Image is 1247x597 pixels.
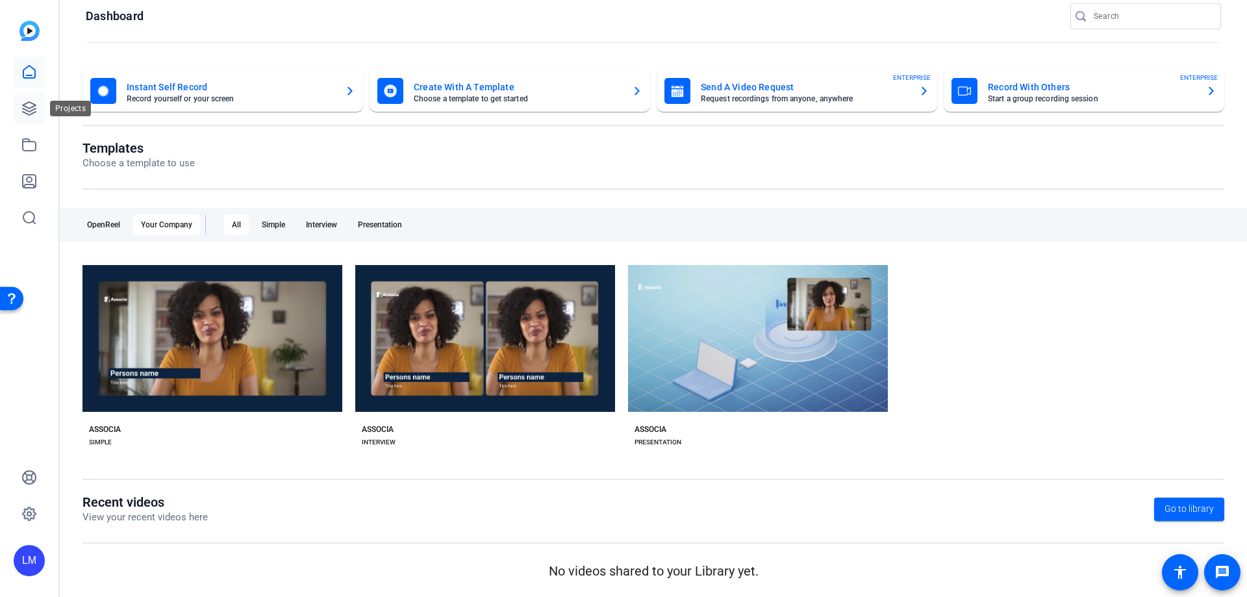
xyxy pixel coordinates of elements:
[14,545,45,576] div: LM
[127,95,334,103] mat-card-subtitle: Record yourself or your screen
[224,214,249,235] div: All
[988,79,1196,95] mat-card-title: Record With Others
[19,21,40,41] img: blue-gradient.svg
[79,214,128,235] div: OpenReel
[82,561,1224,581] p: No videos shared to your Library yet.
[350,214,410,235] div: Presentation
[82,156,195,171] p: Choose a template to use
[82,70,363,112] button: Instant Self RecordRecord yourself or your screen
[50,101,91,116] div: Projects
[254,214,293,235] div: Simple
[1165,502,1214,516] span: Go to library
[1094,8,1211,24] input: Search
[414,79,622,95] mat-card-title: Create With A Template
[82,494,208,510] h1: Recent videos
[1215,565,1230,580] mat-icon: message
[944,70,1224,112] button: Record With OthersStart a group recording sessionENTERPRISE
[86,8,144,24] h1: Dashboard
[89,424,121,435] div: ASSOCIA
[988,95,1196,103] mat-card-subtitle: Start a group recording session
[89,437,112,448] div: SIMPLE
[298,214,345,235] div: Interview
[1154,498,1224,521] a: Go to library
[82,510,208,525] p: View your recent videos here
[1180,73,1218,83] span: ENTERPRISE
[701,95,909,103] mat-card-subtitle: Request recordings from anyone, anywhere
[414,95,622,103] mat-card-subtitle: Choose a template to get started
[893,73,931,83] span: ENTERPRISE
[657,70,937,112] button: Send A Video RequestRequest recordings from anyone, anywhereENTERPRISE
[701,79,909,95] mat-card-title: Send A Video Request
[370,70,650,112] button: Create With A TemplateChoose a template to get started
[362,437,396,448] div: INTERVIEW
[362,424,394,435] div: ASSOCIA
[127,79,334,95] mat-card-title: Instant Self Record
[635,424,666,435] div: ASSOCIA
[635,437,681,448] div: PRESENTATION
[133,214,200,235] div: Your Company
[82,140,195,156] h1: Templates
[1172,565,1188,580] mat-icon: accessibility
